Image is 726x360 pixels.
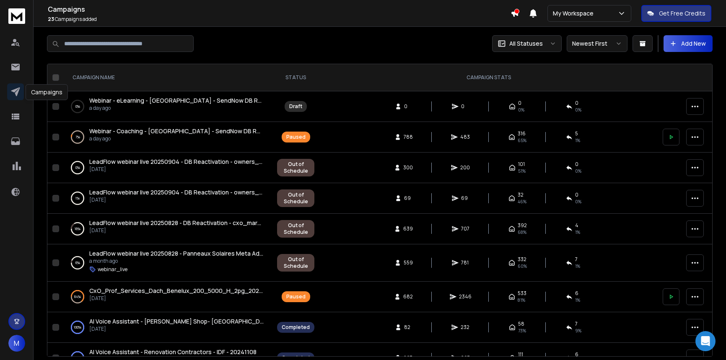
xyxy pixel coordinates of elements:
[289,103,302,110] div: Draft
[62,282,272,312] td: 64%CxO_Prof_Services_Dach_Benelux_200_5000_H_2pg_20241205[DATE]
[518,106,524,113] span: 0%
[48,4,511,14] h1: Campaigns
[404,103,412,110] span: 0
[664,35,713,52] button: Add New
[89,188,425,196] span: LeadFlow webinar live 20250904 - DB Reactivation - owners_bool_4_prof_training_coaching_1_10_new_...
[404,259,413,266] span: 559
[403,164,413,171] span: 300
[518,290,526,297] span: 533
[460,164,470,171] span: 200
[89,295,264,302] p: [DATE]
[75,194,80,202] p: 1 %
[89,249,264,258] a: LeadFlow webinar live 20250828 - Panneaux Solaires Meta Ads Lib
[282,192,310,205] div: Out of Schedule
[575,321,578,327] span: 7
[282,222,310,236] div: Out of Schedule
[89,105,264,111] p: a day ago
[286,293,306,300] div: Paused
[89,158,371,166] span: LeadFlow webinar live 20250904 - DB Reactivation - owners_bool_it_serv_consult_fr_11_50_202433
[98,266,127,273] p: webinar_live
[518,263,527,269] span: 60 %
[575,137,580,144] span: 1 %
[26,84,68,100] div: Campaigns
[89,219,264,227] a: LeadFlow webinar live 20250828 - DB Reactivation - cxo_marketing_ads_france_11_50_1pg_5_10m_20240106
[75,133,80,141] p: 7 %
[282,324,310,331] div: Completed
[518,229,526,236] span: 68 %
[74,323,81,332] p: 100 %
[567,35,627,52] button: Newest First
[518,130,526,137] span: 316
[8,8,25,24] img: logo
[89,158,264,166] a: LeadFlow webinar live 20250904 - DB Reactivation - owners_bool_it_serv_consult_fr_11_50_202433
[75,102,80,111] p: 0 %
[75,163,80,172] p: 0 %
[575,161,578,168] span: 0
[641,5,711,22] button: Get Free Credits
[575,168,581,174] span: 0 %
[89,127,322,135] span: Webinar - Coaching - [GEOGRAPHIC_DATA] - SendNow DB Reactivation - 20250909
[575,100,578,106] span: 0
[575,198,581,205] span: 0 %
[575,192,578,198] span: 0
[89,317,264,326] a: AI Voice Assistant - [PERSON_NAME] Shop- [GEOGRAPHIC_DATA] + 92 - 202411 12-25
[553,9,597,18] p: My Workspace
[89,166,264,173] p: [DATE]
[62,312,272,343] td: 100%AI Voice Assistant - [PERSON_NAME] Shop- [GEOGRAPHIC_DATA] + 92 - 202411 12-25[DATE]
[575,229,580,236] span: 1 %
[518,161,525,168] span: 101
[89,96,323,104] span: Webinar - eLearning - [GEOGRAPHIC_DATA] - SendNow DB Reactivation - 20250909
[75,259,80,267] p: 6 %
[62,64,272,91] th: CAMPAIGN NAME
[461,225,469,232] span: 707
[461,324,469,331] span: 232
[89,348,257,356] a: AI Voice Assistant - Renovation Contractors - IDF - 20241108
[62,122,272,153] td: 7%Webinar - Coaching - [GEOGRAPHIC_DATA] - SendNow DB Reactivation - 20250909a day ago
[62,244,272,282] td: 6%LeadFlow webinar live 20250828 - Panneaux Solaires Meta Ads Liba month agowebinar_live
[319,64,658,91] th: CAMPAIGN STATS
[48,16,54,23] span: 23
[518,327,526,334] span: 73 %
[518,198,526,205] span: 46 %
[403,293,413,300] span: 682
[403,225,413,232] span: 639
[89,188,264,197] a: LeadFlow webinar live 20250904 - DB Reactivation - owners_bool_4_prof_training_coaching_1_10_new_...
[89,135,264,142] p: a day ago
[518,222,527,229] span: 392
[461,195,469,202] span: 69
[575,327,581,334] span: 9 %
[518,256,526,263] span: 332
[282,256,310,269] div: Out of Schedule
[404,324,412,331] span: 82
[89,249,272,257] span: LeadFlow webinar live 20250828 - Panneaux Solaires Meta Ads Lib
[75,225,80,233] p: 16 %
[62,183,272,214] td: 1%LeadFlow webinar live 20250904 - DB Reactivation - owners_bool_4_prof_training_coaching_1_10_ne...
[695,331,716,351] div: Open Intercom Messenger
[89,227,264,234] p: [DATE]
[461,259,469,266] span: 781
[8,335,25,352] button: M
[89,326,264,332] p: [DATE]
[575,297,580,303] span: 1 %
[461,103,469,110] span: 0
[518,137,526,144] span: 65 %
[89,197,264,203] p: [DATE]
[575,106,581,113] span: 0%
[518,321,524,327] span: 58
[518,297,525,303] span: 81 %
[575,263,580,269] span: 1 %
[89,96,264,105] a: Webinar - eLearning - [GEOGRAPHIC_DATA] - SendNow DB Reactivation - 20250909
[518,351,523,358] span: 111
[459,293,472,300] span: 2346
[575,256,578,263] span: 7
[518,192,524,198] span: 32
[74,293,81,301] p: 64 %
[404,195,412,202] span: 69
[286,134,306,140] div: Paused
[509,39,543,48] p: All Statuses
[89,287,276,295] span: CxO_Prof_Services_Dach_Benelux_200_5000_H_2pg_20241205
[460,134,470,140] span: 483
[518,100,521,106] span: 0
